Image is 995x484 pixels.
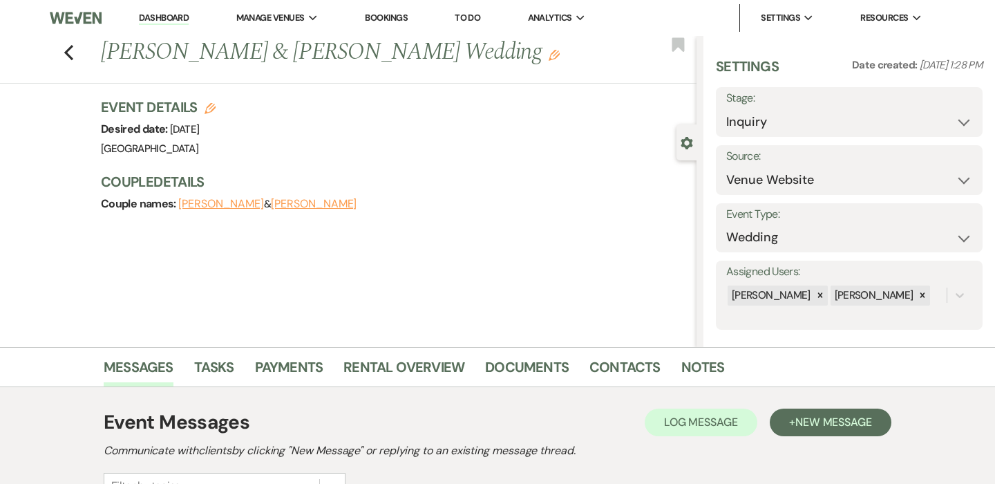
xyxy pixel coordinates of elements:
h3: Event Details [101,97,216,117]
label: Stage: [726,89,972,109]
span: Date created: [852,58,920,72]
div: [PERSON_NAME] [728,286,813,306]
span: Manage Venues [236,11,305,25]
a: Notes [681,356,725,387]
span: [DATE] [170,122,199,136]
button: Log Message [645,409,757,436]
h3: Settings [716,57,779,87]
span: Resources [860,11,908,25]
a: Bookings [365,12,408,24]
a: Rental Overview [343,356,464,387]
a: Dashboard [139,12,189,25]
h1: [PERSON_NAME] & [PERSON_NAME] Wedding [101,36,572,69]
a: Documents [485,356,569,387]
span: Desired date: [101,122,170,136]
button: [PERSON_NAME] [178,198,264,210]
h1: Event Messages [104,408,249,437]
label: Source: [726,147,972,167]
div: [PERSON_NAME] [831,286,916,306]
a: Contacts [589,356,661,387]
span: [GEOGRAPHIC_DATA] [101,142,198,156]
a: To Do [455,12,480,24]
button: [PERSON_NAME] [271,198,357,210]
h3: Couple Details [101,172,683,192]
label: Event Type: [726,205,972,225]
a: Tasks [194,356,234,387]
h2: Communicate with clients by clicking "New Message" or replying to an existing message thread. [104,443,891,459]
label: Assigned Users: [726,262,972,282]
span: Analytics [528,11,572,25]
span: [DATE] 1:28 PM [920,58,983,72]
span: Couple names: [101,196,178,211]
button: Edit [549,48,560,61]
img: Weven Logo [50,3,102,32]
span: Log Message [664,415,738,429]
span: Settings [761,11,800,25]
button: Close lead details [681,136,693,149]
span: & [178,197,357,211]
a: Messages [104,356,173,387]
span: New Message [795,415,872,429]
button: +New Message [770,409,891,436]
a: Payments [255,356,323,387]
